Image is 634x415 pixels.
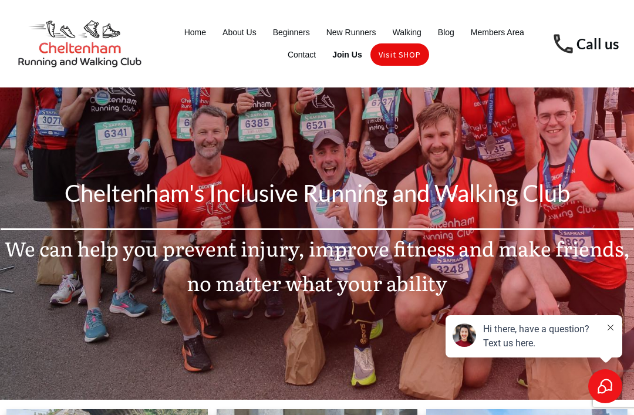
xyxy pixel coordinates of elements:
a: About Us [222,24,257,41]
a: New Runners [326,24,376,41]
a: Contact [288,46,316,63]
a: Beginners [273,24,310,41]
a: Home [184,24,206,41]
a: Blog [438,24,454,41]
p: Cheltenham's Inclusive Running and Walking Club [1,173,633,228]
a: Members Area [471,24,524,41]
a: Call us [576,35,619,52]
p: We can help you prevent injury, improve fitness and make friends, no matter what your ability [1,231,633,315]
a: Walking [393,24,421,41]
a: Visit SHOP [379,46,421,63]
a: Join Us [332,46,362,63]
img: Cheltenham Running and Walking Club Logo [12,16,148,71]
